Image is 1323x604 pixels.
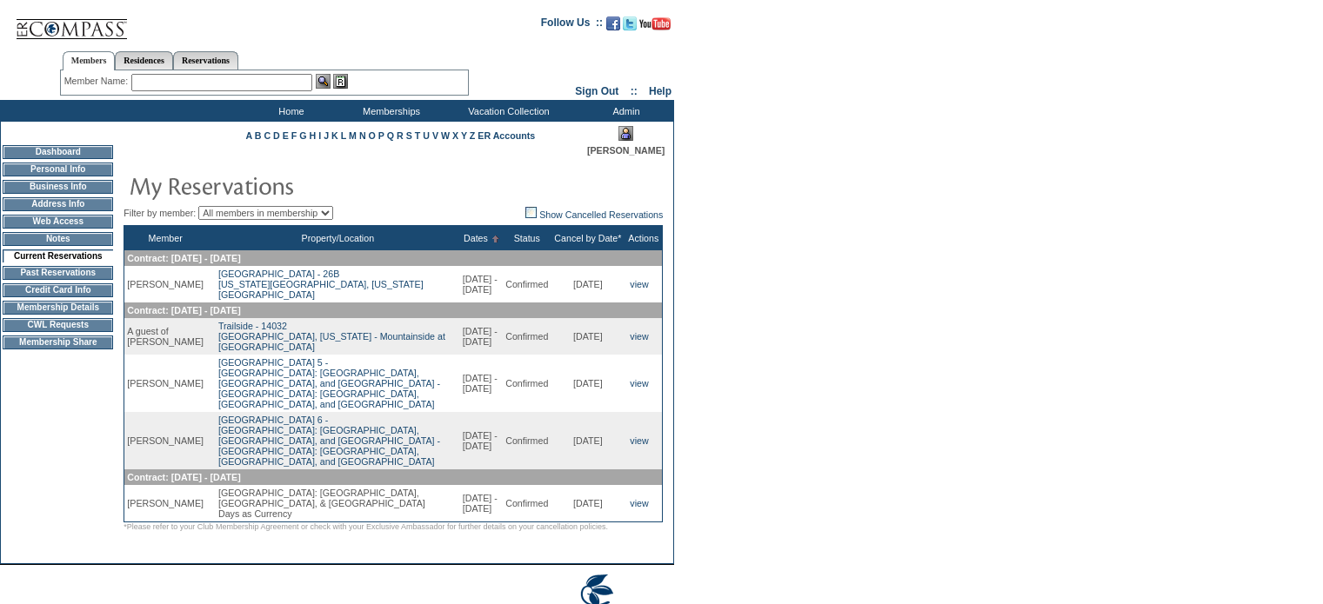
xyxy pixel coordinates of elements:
a: Member [149,233,183,243]
span: *Please refer to your Club Membership Agreement or check with your Exclusive Ambassador for furth... [124,522,608,531]
td: Credit Card Info [3,283,113,297]
a: Property/Location [302,233,375,243]
td: Follow Us :: [541,15,603,36]
a: E [283,130,289,141]
a: Y [461,130,467,141]
td: Past Reservations [3,266,113,280]
td: [DATE] [551,412,625,469]
a: T [415,130,421,141]
span: Contract: [DATE] - [DATE] [127,472,240,482]
a: B [255,130,262,141]
td: Vacation Collection [439,100,574,122]
td: [DATE] [551,266,625,302]
td: Business Info [3,180,113,194]
td: Membership Share [3,335,113,349]
td: [PERSON_NAME] [124,355,206,412]
img: Ascending [488,236,499,242]
td: [DATE] [551,318,625,355]
a: ER Accounts [478,130,535,141]
a: W [441,130,450,141]
a: K [331,130,338,141]
img: Impersonate [618,126,633,141]
a: D [273,130,280,141]
td: Current Reservations [3,249,113,262]
a: S [406,130,412,141]
a: R [397,130,404,141]
td: A guest of [PERSON_NAME] [124,318,206,355]
a: L [341,130,346,141]
td: [DATE] - [DATE] [460,355,503,412]
th: Actions [625,226,662,251]
span: [PERSON_NAME] [587,145,665,156]
td: Admin [574,100,674,122]
span: Contract: [DATE] - [DATE] [127,305,240,315]
img: Become our fan on Facebook [606,17,620,30]
td: Confirmed [503,412,551,469]
td: Confirmed [503,318,551,355]
span: [GEOGRAPHIC_DATA]: [GEOGRAPHIC_DATA], [GEOGRAPHIC_DATA], & [GEOGRAPHIC_DATA] Days as Currency [218,488,425,519]
a: view [630,331,648,342]
a: Trailside - 14032[GEOGRAPHIC_DATA], [US_STATE] - Mountainside at [GEOGRAPHIC_DATA] [218,321,445,352]
td: [PERSON_NAME] [124,412,206,469]
span: Filter by member: [124,208,196,218]
div: Member Name: [64,74,131,89]
td: [DATE] [551,485,625,522]
a: X [452,130,458,141]
td: Home [239,100,339,122]
span: Contract: [DATE] - [DATE] [127,253,240,263]
a: M [349,130,357,141]
a: Sign Out [575,85,618,97]
a: U [423,130,430,141]
a: Cancel by Date* [554,233,621,243]
a: Residences [115,51,173,70]
td: [DATE] - [DATE] [460,266,503,302]
a: A [245,130,251,141]
a: C [264,130,271,141]
a: Status [514,233,540,243]
a: view [630,279,648,289]
a: J [324,130,329,141]
td: [DATE] - [DATE] [460,485,503,522]
td: [DATE] [551,355,625,412]
a: view [630,435,648,446]
a: Help [649,85,672,97]
a: P [378,130,384,141]
td: Confirmed [503,355,551,412]
td: [DATE] - [DATE] [460,412,503,469]
a: F [291,130,297,141]
img: Reservations [333,74,348,89]
a: Subscribe to our YouTube Channel [639,22,671,32]
span: :: [631,85,638,97]
a: H [310,130,317,141]
img: pgTtlMyReservations.gif [129,168,477,202]
td: Personal Info [3,163,113,176]
td: Membership Details [3,301,113,315]
a: [GEOGRAPHIC_DATA] 5 -[GEOGRAPHIC_DATA]: [GEOGRAPHIC_DATA], [GEOGRAPHIC_DATA], and [GEOGRAPHIC_DAT... [218,357,440,409]
a: [GEOGRAPHIC_DATA] - 26B[US_STATE][GEOGRAPHIC_DATA], [US_STATE][GEOGRAPHIC_DATA] [218,269,424,300]
a: Q [387,130,394,141]
img: Follow us on Twitter [623,17,637,30]
a: G [299,130,306,141]
a: O [369,130,376,141]
a: V [432,130,438,141]
td: Confirmed [503,266,551,302]
td: Notes [3,232,113,246]
td: [PERSON_NAME] [124,485,206,522]
a: Z [470,130,476,141]
a: Dates [464,233,488,243]
img: Subscribe to our YouTube Channel [639,17,671,30]
td: Web Access [3,215,113,229]
a: Members [63,51,116,70]
a: N [359,130,366,141]
a: I [318,130,321,141]
img: Compass Home [15,4,128,40]
td: [PERSON_NAME] [124,266,206,302]
td: Confirmed [503,485,551,522]
img: chk_off.JPG [525,207,537,218]
a: Show Cancelled Reservations [525,209,663,220]
td: [DATE] - [DATE] [460,318,503,355]
a: view [630,378,648,388]
img: View [316,74,331,89]
a: Become our fan on Facebook [606,22,620,32]
a: Follow us on Twitter [623,22,637,32]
